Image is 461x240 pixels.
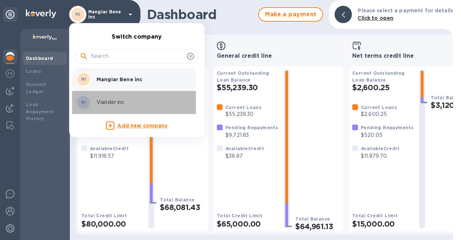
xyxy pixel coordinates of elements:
[81,77,86,82] b: MI
[91,51,184,62] input: Search
[97,99,187,106] p: Viander inc
[81,100,86,105] b: VI
[97,76,187,83] p: Mangiar Bene inc
[117,122,167,130] p: Add new company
